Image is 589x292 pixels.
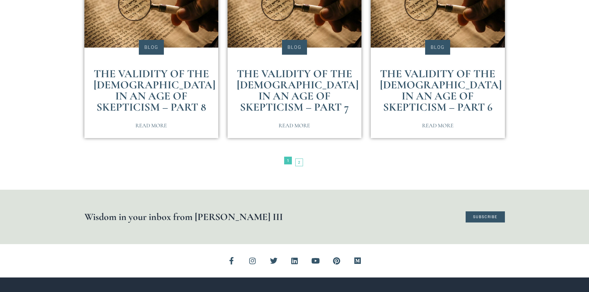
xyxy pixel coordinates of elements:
[284,157,292,164] span: 1
[295,159,303,166] a: 2
[271,119,318,132] a: Read More
[279,123,310,128] span: Read More
[94,67,216,114] a: The Validity Of The [DEMOGRAPHIC_DATA] In An Age Of Skepticism – Part 8
[135,123,167,128] span: Read More
[128,119,174,132] a: Read More
[466,211,505,222] a: Subscribe
[473,215,497,219] span: Subscribe
[126,138,463,168] nav: Pagination
[415,119,461,132] a: Read More
[380,67,502,114] a: The Validity Of The [DEMOGRAPHIC_DATA] In An Age Of Skepticism – Part 6
[237,67,359,114] a: The Validity Of The [DEMOGRAPHIC_DATA] In An Age Of Skepticism – Part 7
[84,212,377,222] h1: Wisdom in your inbox from [PERSON_NAME] III
[422,123,454,128] span: Read More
